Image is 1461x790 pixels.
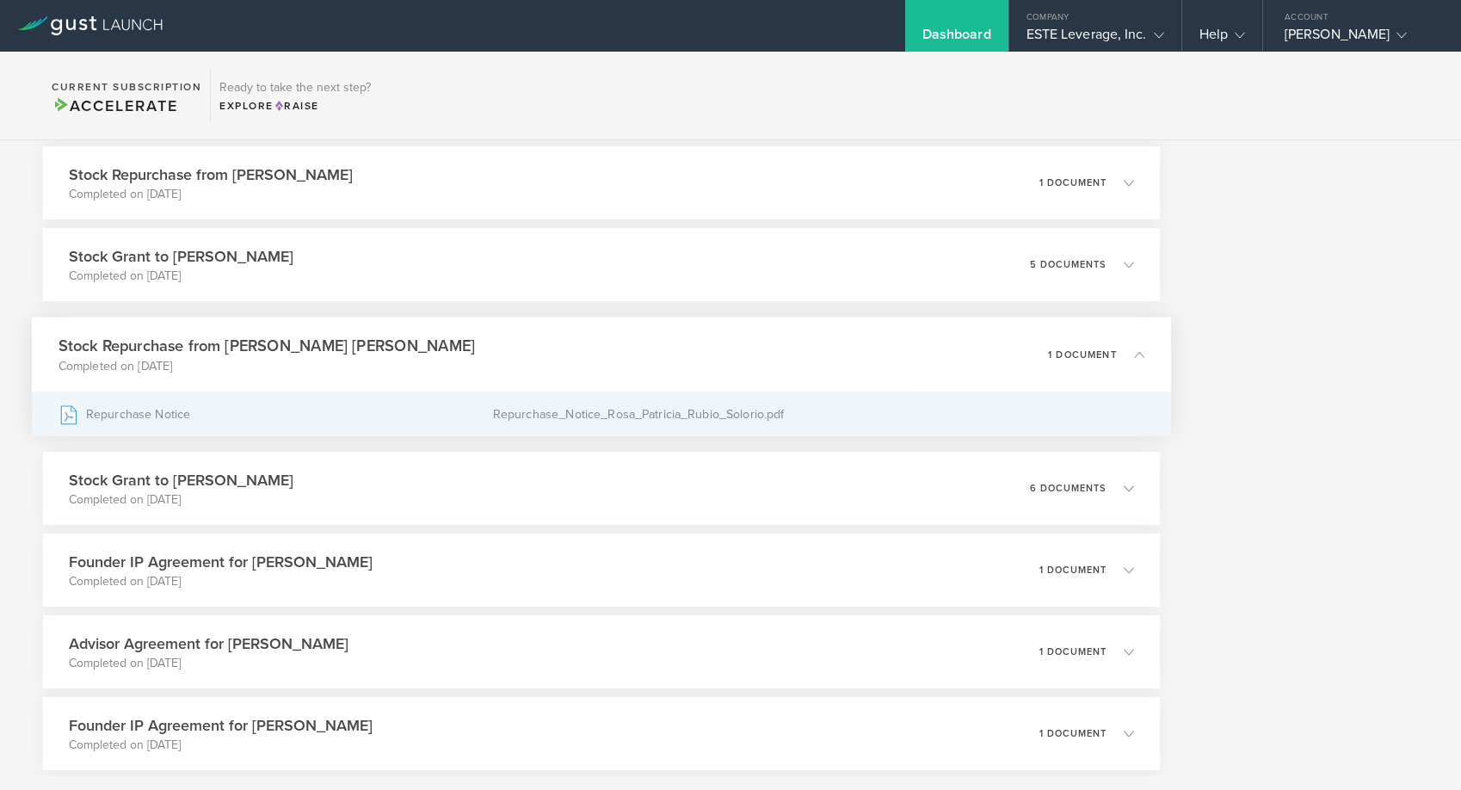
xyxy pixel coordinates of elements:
[1039,647,1107,657] p: 1 document
[922,26,991,52] div: Dashboard
[59,335,475,358] h3: Stock Repurchase from [PERSON_NAME] [PERSON_NAME]
[69,268,293,285] p: Completed on [DATE]
[1199,26,1245,52] div: Help
[69,164,353,186] h3: Stock Repurchase from [PERSON_NAME]
[69,469,293,491] h3: Stock Grant to [PERSON_NAME]
[1039,565,1107,575] p: 1 document
[219,82,371,94] h3: Ready to take the next step?
[69,186,353,203] p: Completed on [DATE]
[59,357,475,374] p: Completed on [DATE]
[1048,349,1117,359] p: 1 document
[52,82,201,92] h2: Current Subscription
[69,573,373,590] p: Completed on [DATE]
[59,392,493,435] div: Repurchase Notice
[1039,178,1107,188] p: 1 document
[493,392,1145,435] div: Repurchase_Notice_Rosa_Patricia_Rubio_Solorio.pdf
[219,98,371,114] div: Explore
[69,737,373,754] p: Completed on [DATE]
[274,100,319,112] span: Raise
[69,491,293,509] p: Completed on [DATE]
[52,96,177,115] span: Accelerate
[1030,484,1107,493] p: 6 documents
[1039,729,1107,738] p: 1 document
[69,245,293,268] h3: Stock Grant to [PERSON_NAME]
[69,714,373,737] h3: Founder IP Agreement for [PERSON_NAME]
[69,655,348,672] p: Completed on [DATE]
[69,633,348,655] h3: Advisor Agreement for [PERSON_NAME]
[1026,26,1164,52] div: ESTE Leverage, Inc.
[1285,26,1431,52] div: [PERSON_NAME]
[1030,260,1107,269] p: 5 documents
[69,551,373,573] h3: Founder IP Agreement for [PERSON_NAME]
[210,69,379,122] div: Ready to take the next step?ExploreRaise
